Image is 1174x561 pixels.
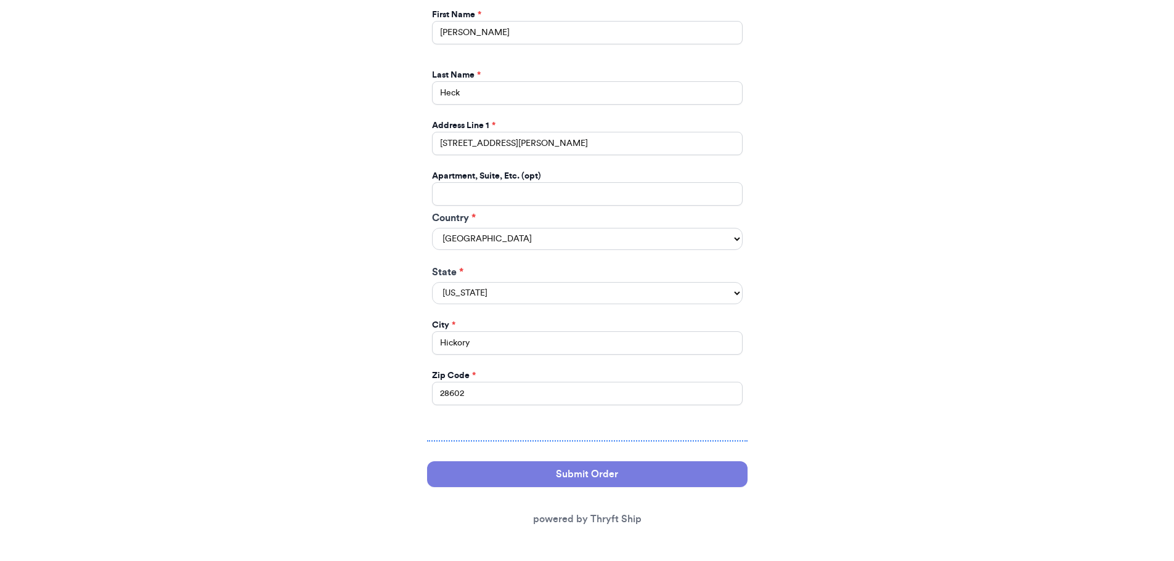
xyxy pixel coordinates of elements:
label: Last Name [432,69,481,81]
a: powered by Thryft Ship [533,514,642,524]
label: Apartment, Suite, Etc. (opt) [432,170,541,182]
label: Address Line 1 [432,119,495,132]
label: Country [432,211,743,225]
input: First Name [432,21,743,44]
label: Zip Code [432,369,476,382]
button: Submit Order [427,461,748,487]
label: State [432,265,743,280]
label: City [432,319,455,331]
input: 12345 [432,382,743,405]
label: First Name [432,9,481,21]
input: Last Name [432,81,743,105]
